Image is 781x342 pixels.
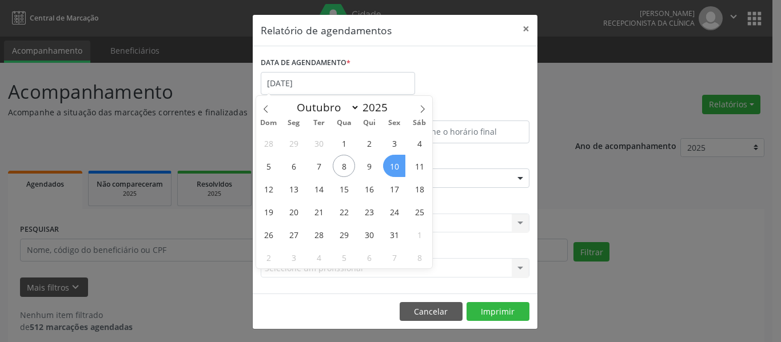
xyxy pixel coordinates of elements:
[383,246,405,268] span: Novembro 7, 2025
[257,178,280,200] span: Outubro 12, 2025
[308,132,330,154] span: Setembro 30, 2025
[360,100,397,115] input: Year
[333,132,355,154] span: Outubro 1, 2025
[282,178,305,200] span: Outubro 13, 2025
[398,120,529,143] input: Selecione o horário final
[358,246,380,268] span: Novembro 6, 2025
[282,246,305,268] span: Novembro 3, 2025
[308,155,330,177] span: Outubro 7, 2025
[383,132,405,154] span: Outubro 3, 2025
[308,178,330,200] span: Outubro 14, 2025
[358,132,380,154] span: Outubro 2, 2025
[383,223,405,246] span: Outubro 31, 2025
[261,54,350,72] label: DATA DE AGENDAMENTO
[282,223,305,246] span: Outubro 27, 2025
[358,223,380,246] span: Outubro 30, 2025
[257,200,280,223] span: Outubro 19, 2025
[282,155,305,177] span: Outubro 6, 2025
[282,132,305,154] span: Setembro 29, 2025
[467,302,529,321] button: Imprimir
[333,155,355,177] span: Outubro 8, 2025
[515,15,537,43] button: Close
[408,132,431,154] span: Outubro 4, 2025
[358,178,380,200] span: Outubro 16, 2025
[333,178,355,200] span: Outubro 15, 2025
[257,155,280,177] span: Outubro 5, 2025
[358,200,380,223] span: Outubro 23, 2025
[333,200,355,223] span: Outubro 22, 2025
[357,119,382,127] span: Qui
[256,119,281,127] span: Dom
[281,119,306,127] span: Seg
[308,223,330,246] span: Outubro 28, 2025
[398,103,529,120] label: ATÉ
[261,23,392,38] h5: Relatório de agendamentos
[333,246,355,268] span: Novembro 5, 2025
[408,200,431,223] span: Outubro 25, 2025
[358,155,380,177] span: Outubro 9, 2025
[308,200,330,223] span: Outubro 21, 2025
[333,223,355,246] span: Outubro 29, 2025
[257,132,280,154] span: Setembro 28, 2025
[383,155,405,177] span: Outubro 10, 2025
[282,200,305,223] span: Outubro 20, 2025
[332,119,357,127] span: Qua
[306,119,332,127] span: Ter
[308,246,330,268] span: Novembro 4, 2025
[400,302,463,321] button: Cancelar
[382,119,407,127] span: Sex
[257,246,280,268] span: Novembro 2, 2025
[383,200,405,223] span: Outubro 24, 2025
[261,72,415,95] input: Selecione uma data ou intervalo
[407,119,432,127] span: Sáb
[257,223,280,246] span: Outubro 26, 2025
[408,178,431,200] span: Outubro 18, 2025
[408,246,431,268] span: Novembro 8, 2025
[408,155,431,177] span: Outubro 11, 2025
[408,223,431,246] span: Novembro 1, 2025
[291,99,360,115] select: Month
[383,178,405,200] span: Outubro 17, 2025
